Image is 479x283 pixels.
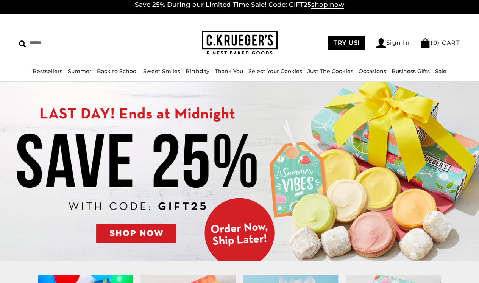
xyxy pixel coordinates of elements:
a: Sweet Smiles [143,68,180,75]
a: Just The Cookies [307,68,353,75]
a: Sign In [376,38,410,48]
a: Select Your Cookies [248,68,302,75]
span: shop now [311,1,344,9]
a: Back to School [97,68,138,75]
a: Bestsellers [33,68,62,75]
img: Bag [420,38,431,48]
span: 0 [433,39,438,46]
a: TRY US! [328,36,365,50]
a: Summer [68,68,92,75]
a: (0) CART [420,39,460,46]
a: Thank You [215,68,243,75]
input: Search [19,37,120,49]
a: Business Gifts [392,68,430,75]
a: Occasions [359,68,386,75]
img: C.KRUEGER'S [202,31,278,55]
a: Sale [435,68,446,75]
a: Birthday [186,68,209,75]
img: Account [376,38,386,48]
a: Save 25% During our Limited Time Sale! Code: GIFT25shop now [135,1,344,9]
img: Search [19,40,26,48]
